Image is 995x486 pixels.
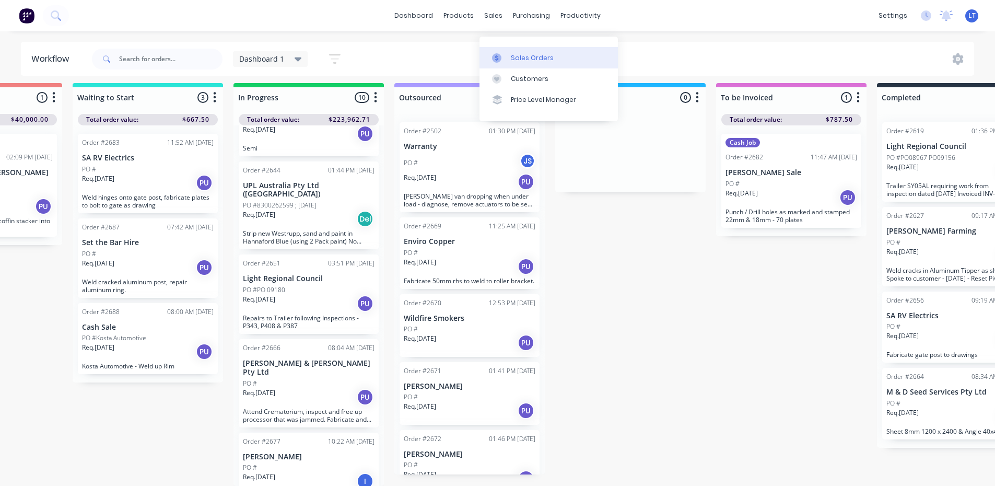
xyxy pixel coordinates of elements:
div: Order #2656 [886,296,924,305]
p: Req. [DATE] [886,163,919,172]
p: Req. [DATE] [243,125,275,134]
span: Dashboard 1 [239,53,284,64]
div: Order #2666 [243,343,280,353]
div: 01:44 PM [DATE] [328,166,374,175]
div: 08:00 AM [DATE] [167,307,214,317]
div: Order #268311:52 AM [DATE]SA RV ElectricsPO #Req.[DATE]PUWeld hinges onto gate post, fabricate pl... [78,134,218,213]
p: Light Regional Council [243,274,374,283]
div: Order #2651 [243,259,280,268]
p: Req. [DATE] [243,295,275,304]
span: $787.50 [826,115,853,124]
p: PO # [725,179,740,189]
p: PO #8300262599 ; [DATE] [243,201,317,210]
div: Cash JobOrder #268211:47 AM [DATE][PERSON_NAME] SalePO #Req.[DATE]PUPunch / Drill holes as marked... [721,134,861,228]
p: Req. [DATE] [886,408,919,418]
div: 02:09 PM [DATE] [6,153,53,162]
p: [PERSON_NAME] [404,382,535,391]
div: Del [357,211,373,227]
img: Factory [19,8,34,24]
a: Sales Orders [479,47,618,68]
p: [PERSON_NAME] van dropping when under load - diagnose, remove actuators to be sent away for repai... [404,192,535,208]
div: productivity [555,8,606,24]
input: Search for orders... [119,49,223,70]
p: [PERSON_NAME] [404,450,535,459]
p: PO # [82,165,96,174]
p: PO #Kosta Automotive [82,333,146,343]
div: Order #2664 [886,372,924,381]
div: PU [357,389,373,406]
span: $223,962.71 [329,115,370,124]
p: Fabricate 50mm rhs to weld to roller bracket. [404,277,535,285]
p: Req. [DATE] [886,331,919,341]
p: PO # [404,325,418,334]
span: $667.50 [182,115,209,124]
p: Warranty [404,142,535,151]
div: Order #2644 [243,166,280,175]
p: Semi [243,144,374,152]
p: SA RV Electrics [82,154,214,163]
p: PO # [82,249,96,259]
div: PU [35,198,52,215]
div: PU [839,189,856,206]
div: PU [518,258,534,275]
div: 12:53 PM [DATE] [489,298,535,308]
div: 01:41 PM [DATE] [489,366,535,376]
a: Customers [479,68,618,89]
div: Order #266911:25 AM [DATE]Enviro CopperPO #Req.[DATE]PUFabricate 50mm rhs to weld to roller bracket. [400,217,540,289]
div: 10:22 AM [DATE] [328,437,374,446]
div: PU [357,125,373,142]
p: UPL Australia Pty Ltd ([GEOGRAPHIC_DATA]) [243,181,374,199]
div: Order #2627 [886,211,924,221]
p: PO # [886,399,900,408]
p: Req. [DATE] [82,259,114,268]
p: PO # [886,322,900,331]
div: Order #264401:44 PM [DATE]UPL Australia Pty Ltd ([GEOGRAPHIC_DATA])PO #8300262599 ; [DATE]Req.[DA... [239,161,379,250]
p: Punch / Drill holes as marked and stamped 22mm & 18mm - 70 plates [725,208,857,224]
div: Order #2672 [404,434,441,444]
p: Cash Sale [82,323,214,332]
p: Req. [DATE] [404,470,436,479]
p: Req. [DATE] [404,173,436,182]
p: Req. [DATE] [886,247,919,257]
div: Order #268808:00 AM [DATE]Cash SalePO #Kosta AutomotiveReq.[DATE]PUKosta Automotive - Weld up Rim [78,303,218,375]
p: [PERSON_NAME] [243,453,374,461]
div: PU [357,295,373,312]
p: PO # [404,248,418,258]
div: 01:46 PM [DATE] [489,434,535,444]
div: products [438,8,479,24]
div: Order #2682 [725,153,763,162]
div: Order #267012:53 PM [DATE]Wildfire SmokersPO #Req.[DATE]PU [400,294,540,357]
span: LT [968,11,976,20]
p: Req. [DATE] [243,388,275,398]
div: 03:51 PM [DATE] [328,259,374,268]
div: Order #2619 [886,126,924,136]
div: Order #250201:30 PM [DATE]WarrantyPO #JSReq.[DATE]PU[PERSON_NAME] van dropping when under load - ... [400,122,540,212]
p: Req. [DATE] [82,174,114,183]
p: Strip new Westrupp, sand and paint in Hannaford Blue (using 2 Pack paint) No allowance made to re... [243,229,374,245]
div: 11:52 AM [DATE] [167,138,214,147]
p: Req. [DATE] [725,189,758,198]
p: PO # [886,238,900,247]
div: sales [479,8,508,24]
p: Req. [DATE] [404,334,436,343]
p: Req. [DATE] [82,343,114,352]
p: PO #PO 09180 [243,285,285,295]
div: PU [518,334,534,351]
p: [PERSON_NAME] & [PERSON_NAME] Pty Ltd [243,359,374,377]
a: Price Level Manager [479,89,618,110]
div: Customers [511,74,548,84]
p: Req. [DATE] [243,472,275,482]
p: Req. [DATE] [243,210,275,219]
div: purchasing [508,8,555,24]
p: PO # [243,463,257,472]
div: PU [196,259,213,276]
div: Order #2670 [404,298,441,308]
span: Total order value: [86,115,138,124]
div: Order #2687 [82,223,120,232]
span: $40,000.00 [11,115,49,124]
div: Order #2502 [404,126,441,136]
p: Req. [DATE] [404,258,436,267]
div: Order #2671 [404,366,441,376]
p: Enviro Copper [404,237,535,246]
div: Sales Orders [511,53,554,63]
